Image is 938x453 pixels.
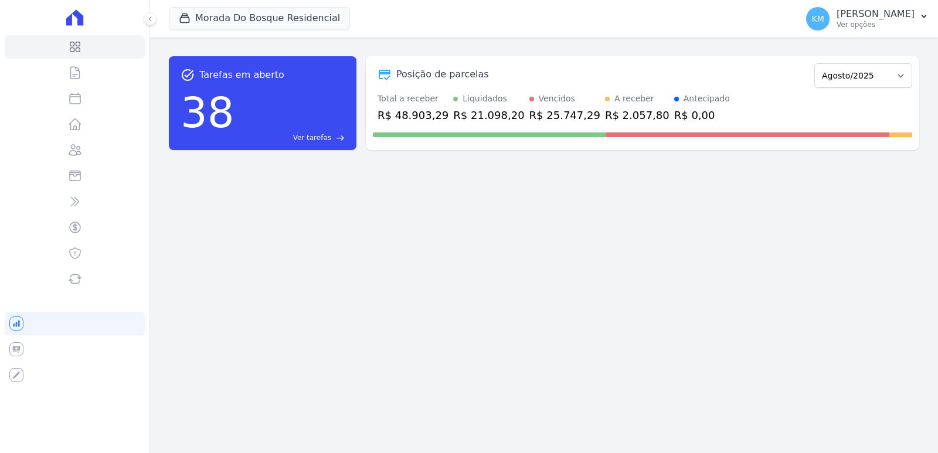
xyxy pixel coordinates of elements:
div: Posição de parcelas [396,67,489,81]
div: 38 [181,82,235,143]
span: east [336,134,345,142]
p: [PERSON_NAME] [837,8,915,20]
button: Morada Do Bosque Residencial [169,7,350,29]
div: R$ 25.747,29 [529,107,600,123]
a: Ver tarefas east [239,132,345,143]
span: task_alt [181,68,195,82]
span: Ver tarefas [293,132,331,143]
div: R$ 48.903,29 [378,107,448,123]
div: R$ 21.098,20 [453,107,524,123]
div: R$ 0,00 [674,107,730,123]
div: R$ 2.057,80 [605,107,669,123]
div: A receber [614,93,654,105]
div: Antecipado [684,93,730,105]
div: Total a receber [378,93,448,105]
div: Liquidados [463,93,507,105]
span: KM [811,15,824,23]
span: Tarefas em aberto [199,68,284,82]
button: KM [PERSON_NAME] Ver opções [797,2,938,35]
p: Ver opções [837,20,915,29]
div: Vencidos [539,93,575,105]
